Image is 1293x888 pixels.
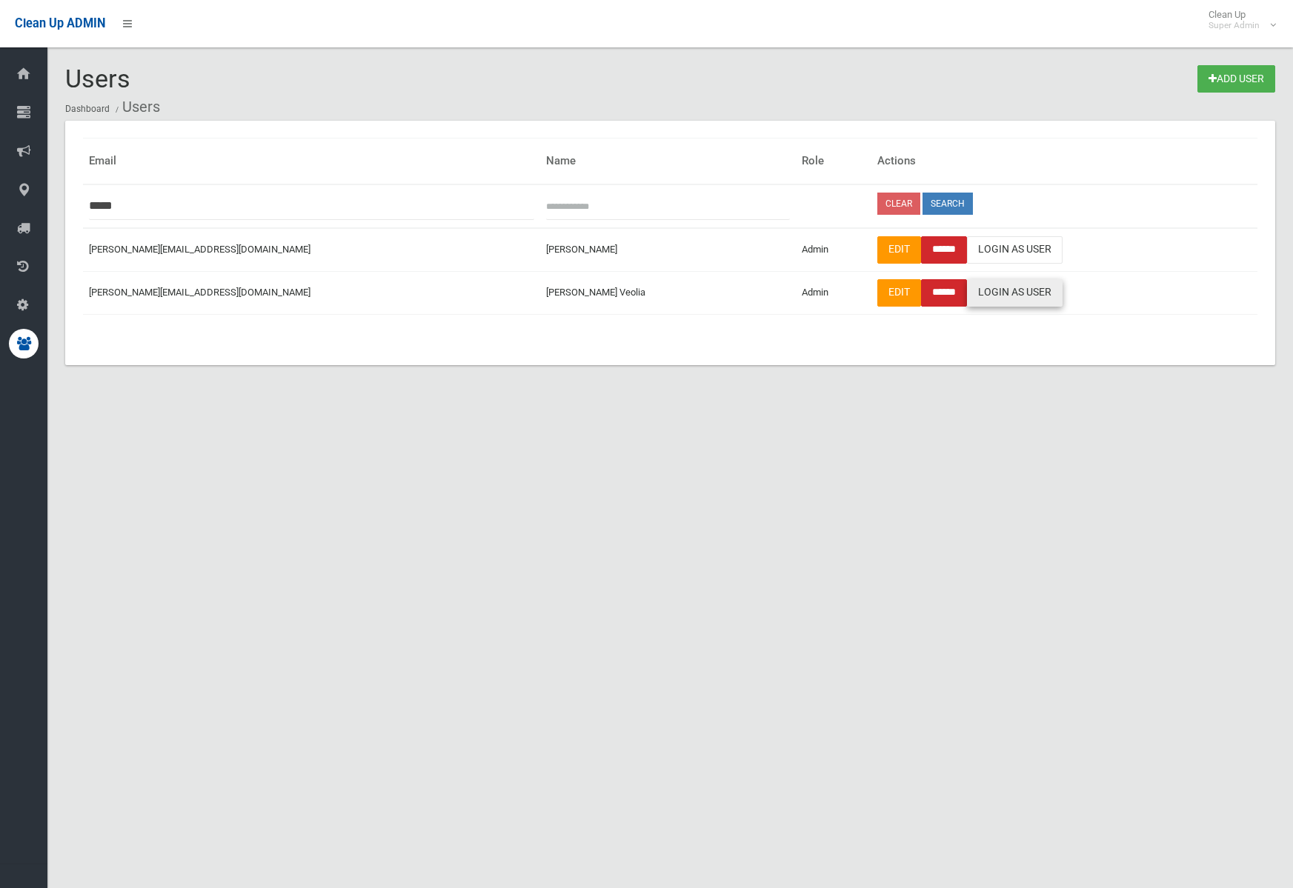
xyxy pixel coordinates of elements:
td: [PERSON_NAME] Veolia [540,271,796,314]
h4: Email [89,155,534,167]
a: Login As User [967,279,1063,307]
a: Dashboard [65,104,110,114]
a: Edit [877,279,921,307]
a: Clear [877,193,920,215]
h4: Actions [877,155,1252,167]
small: Super Admin [1209,20,1260,31]
span: Clean Up ADMIN [15,16,105,30]
td: [PERSON_NAME] [540,228,796,271]
h4: Name [546,155,790,167]
h4: Role [802,155,865,167]
span: Clean Up [1201,9,1274,31]
a: Add User [1197,65,1275,93]
li: Users [112,93,160,121]
td: Admin [796,228,871,271]
a: Edit [877,236,921,264]
a: Login As User [967,236,1063,264]
button: Search [923,193,973,215]
span: Users [65,64,130,93]
td: Admin [796,271,871,314]
td: [PERSON_NAME][EMAIL_ADDRESS][DOMAIN_NAME] [83,228,540,271]
td: [PERSON_NAME][EMAIL_ADDRESS][DOMAIN_NAME] [83,271,540,314]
